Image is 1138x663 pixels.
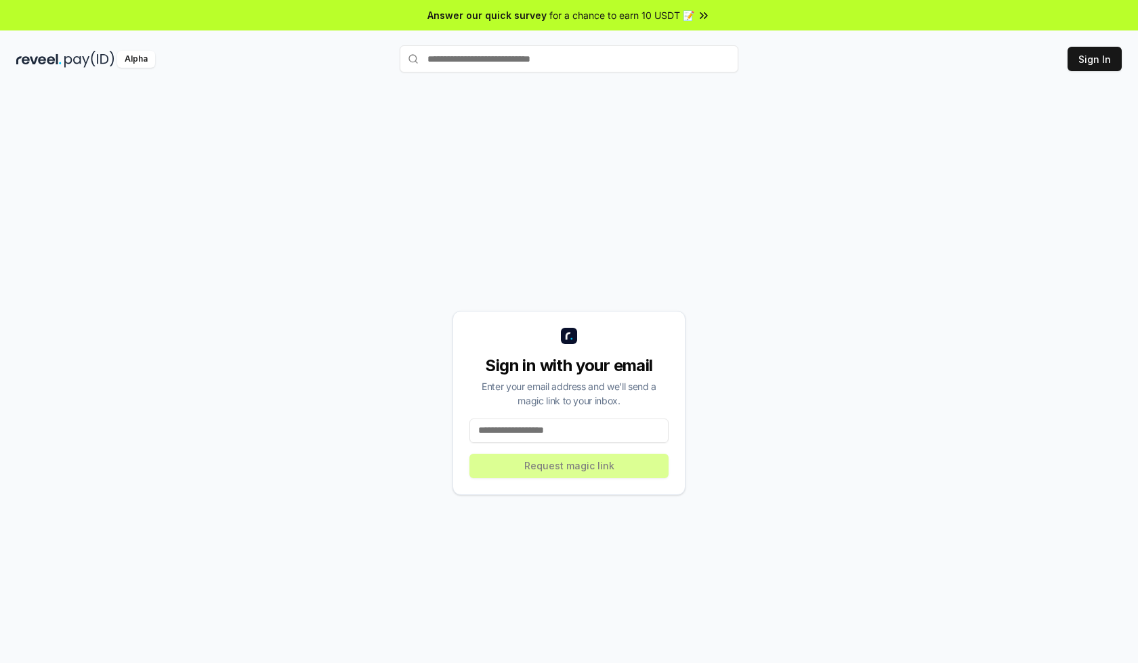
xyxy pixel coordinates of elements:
[549,8,694,22] span: for a chance to earn 10 USDT 📝
[16,51,62,68] img: reveel_dark
[1068,47,1122,71] button: Sign In
[469,379,669,408] div: Enter your email address and we’ll send a magic link to your inbox.
[427,8,547,22] span: Answer our quick survey
[64,51,114,68] img: pay_id
[469,355,669,377] div: Sign in with your email
[117,51,155,68] div: Alpha
[561,328,577,344] img: logo_small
